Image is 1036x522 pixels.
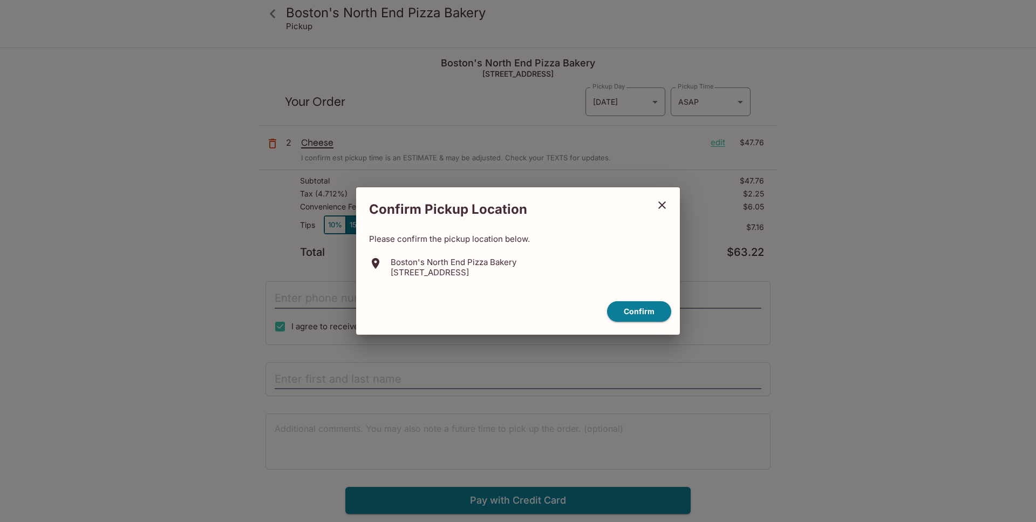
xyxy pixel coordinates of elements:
p: [STREET_ADDRESS] [391,267,516,277]
button: close [649,192,676,219]
h2: Confirm Pickup Location [356,196,649,223]
p: Please confirm the pickup location below. [369,234,667,244]
button: confirm [607,301,671,322]
p: Boston's North End Pizza Bakery [391,257,516,267]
